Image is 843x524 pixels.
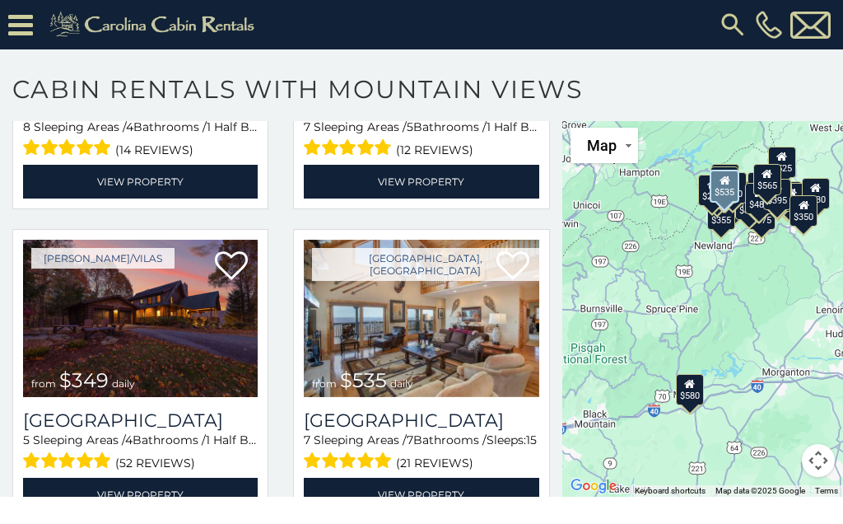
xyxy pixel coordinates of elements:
[206,433,281,447] span: 1 Half Baths /
[23,409,258,432] a: [GEOGRAPHIC_DATA]
[23,409,258,432] h3: Diamond Creek Lodge
[304,240,538,397] a: Southern Star Lodge from $535 daily
[407,433,413,447] span: 7
[735,189,763,220] div: $330
[115,452,195,474] span: (52 reviews)
[304,478,538,512] a: View Property
[23,432,258,474] div: Sleeping Areas / Bathrooms / Sleeps:
[23,478,258,512] a: View Property
[396,139,473,161] span: (12 reviews)
[23,240,258,397] img: Diamond Creek Lodge
[312,248,538,281] a: [GEOGRAPHIC_DATA], [GEOGRAPHIC_DATA]
[125,433,133,447] span: 4
[487,119,561,134] span: 1 Half Baths /
[802,444,835,477] button: Map camera controls
[635,485,706,497] button: Keyboard shortcuts
[768,147,796,178] div: $525
[699,175,727,206] div: $295
[304,409,538,432] a: [GEOGRAPHIC_DATA]
[566,475,621,497] a: Open this area in Google Maps (opens a new window)
[566,475,621,497] img: Google
[752,11,786,39] a: [PHONE_NUMBER]
[304,409,538,432] h3: Southern Star Lodge
[23,240,258,397] a: Diamond Creek Lodge from $349 daily
[802,178,830,209] div: $930
[745,183,773,214] div: $485
[304,165,538,199] a: View Property
[304,432,538,474] div: Sleeping Areas / Bathrooms / Sleeps:
[753,164,781,195] div: $565
[790,195,818,227] div: $350
[407,119,413,134] span: 5
[59,368,109,392] span: $349
[715,486,805,495] span: Map data ©2025 Google
[390,377,413,390] span: daily
[304,240,538,397] img: Southern Star Lodge
[41,8,268,41] img: Khaki-logo.png
[207,119,282,134] span: 1 Half Baths /
[676,374,704,405] div: $580
[304,119,538,161] div: Sleeping Areas / Bathrooms / Sleeps:
[710,170,740,203] div: $535
[340,368,387,392] span: $535
[215,250,248,284] a: Add to favorites
[571,128,638,163] button: Change map style
[718,10,748,40] img: search-regular.svg
[815,486,838,495] a: Terms (opens in new tab)
[304,119,310,134] span: 7
[126,119,133,134] span: 4
[526,433,537,447] span: 15
[31,248,175,269] a: [PERSON_NAME]/Vilas
[23,119,30,134] span: 8
[23,433,30,447] span: 5
[31,377,56,390] span: from
[312,377,337,390] span: from
[304,433,310,447] span: 7
[23,165,258,199] a: View Property
[115,139,193,161] span: (14 reviews)
[23,119,258,161] div: Sleeping Areas / Bathrooms / Sleeps:
[587,137,617,154] span: Map
[707,199,735,230] div: $355
[112,377,135,390] span: daily
[711,164,739,195] div: $325
[396,452,473,474] span: (21 reviews)
[710,166,738,198] div: $310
